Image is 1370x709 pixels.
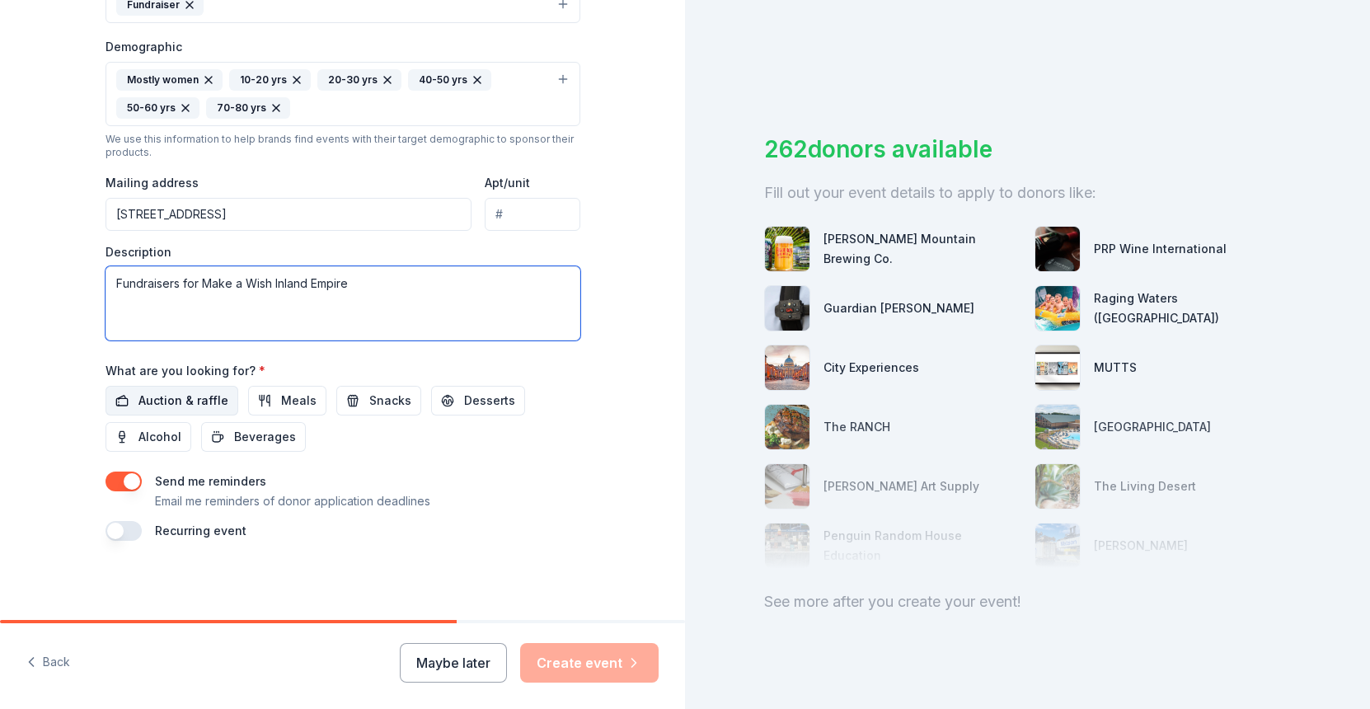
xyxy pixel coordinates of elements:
button: Alcohol [106,422,191,452]
div: 70-80 yrs [206,97,290,119]
img: photo for PRP Wine International [1035,227,1080,271]
div: 262 donors available [764,132,1292,167]
img: photo for Raging Waters (Los Angeles) [1035,286,1080,331]
div: 10-20 yrs [229,69,311,91]
div: PRP Wine International [1094,239,1227,259]
div: 20-30 yrs [317,69,401,91]
div: [PERSON_NAME] Mountain Brewing Co. [823,229,1021,269]
label: What are you looking for? [106,363,265,379]
div: See more after you create your event! [764,589,1292,615]
button: Mostly women10-20 yrs20-30 yrs40-50 yrs50-60 yrs70-80 yrs [106,62,580,126]
div: City Experiences [823,358,919,378]
textarea: Fundraisers for Make a Wish Inland Empire [106,266,580,340]
div: 50-60 yrs [116,97,199,119]
img: photo for MUTTS [1035,345,1080,390]
button: Auction & raffle [106,386,238,416]
div: Fill out your event details to apply to donors like: [764,180,1292,206]
label: Send me reminders [155,474,266,488]
label: Demographic [106,39,182,55]
input: Enter a US address [106,198,472,231]
div: Guardian [PERSON_NAME] [823,298,974,318]
span: Snacks [369,391,411,411]
button: Meals [248,386,326,416]
div: 40-50 yrs [408,69,491,91]
label: Recurring event [155,524,246,538]
input: # [485,198,579,231]
span: Meals [281,391,317,411]
button: Maybe later [400,643,507,683]
span: Desserts [464,391,515,411]
div: Mostly women [116,69,223,91]
img: photo for City Experiences [765,345,809,390]
p: Email me reminders of donor application deadlines [155,491,430,511]
button: Back [26,646,70,680]
img: photo for Figueroa Mountain Brewing Co. [765,227,809,271]
span: Auction & raffle [138,391,228,411]
span: Alcohol [138,427,181,447]
div: MUTTS [1094,358,1137,378]
button: Snacks [336,386,421,416]
button: Beverages [201,422,306,452]
div: We use this information to help brands find events with their target demographic to sponsor their... [106,133,580,159]
img: photo for Guardian Angel Device [765,286,809,331]
label: Mailing address [106,175,199,191]
label: Description [106,244,171,261]
button: Desserts [431,386,525,416]
div: Raging Waters ([GEOGRAPHIC_DATA]) [1094,289,1292,328]
span: Beverages [234,427,296,447]
label: Apt/unit [485,175,530,191]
